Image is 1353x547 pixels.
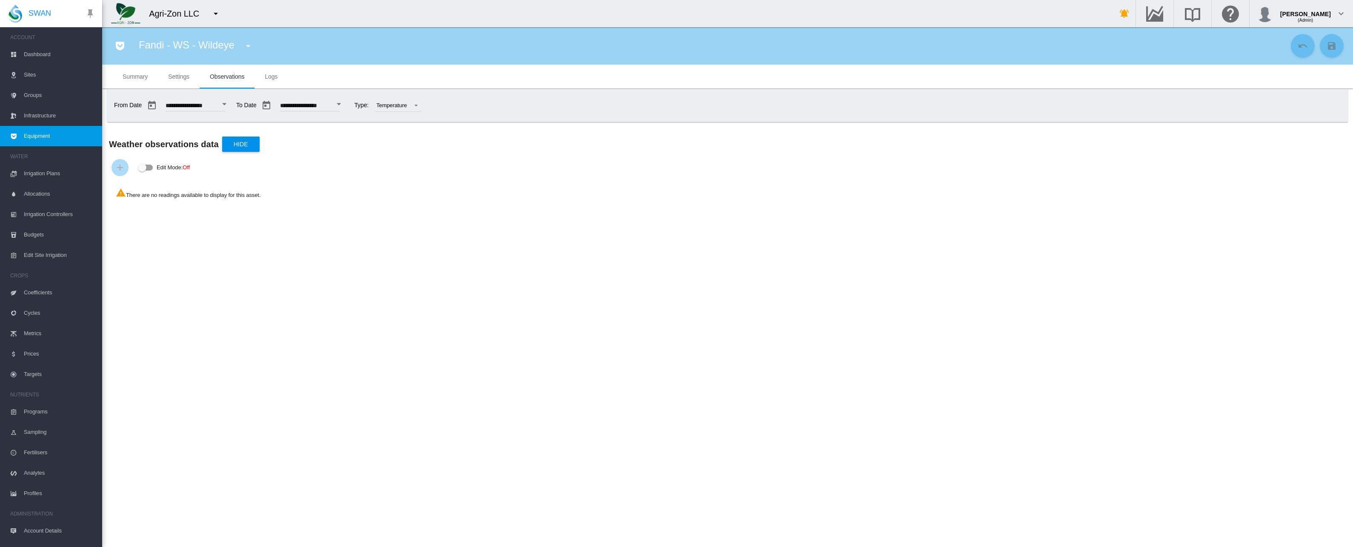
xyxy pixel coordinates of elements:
md-icon: icon-undo [1298,41,1308,51]
md-icon: icon-menu-down [243,41,253,51]
button: md-calendar [143,97,160,114]
md-icon: icon-pocket [115,41,125,51]
md-icon: icon-pin [85,9,95,19]
span: Edit Site Irrigation [24,245,95,265]
b: Weather observations data [109,140,219,149]
span: Programs [24,402,95,422]
div: Temperature [376,102,407,108]
span: NUTRIENTS [10,388,95,402]
span: ADMINISTRATION [10,507,95,521]
span: Allocations [24,184,95,204]
span: Cycles [24,303,95,323]
span: Off [183,164,190,171]
span: ACCOUNT [10,31,95,44]
span: Logs [265,73,277,80]
span: Groups [24,85,95,105]
span: From Date [114,97,229,114]
md-icon: Go to the Data Hub [1144,9,1165,19]
md-switch: Edit Mode: Off [138,161,190,174]
span: Metrics [24,323,95,344]
button: icon-menu-down [240,37,257,54]
div: [PERSON_NAME] [1280,6,1331,15]
md-icon: icon-bell-ring [1119,9,1130,19]
button: Add Weather Rollup Obs Record [112,159,129,176]
span: (Admin) [1298,18,1313,23]
md-icon: icon-menu-down [211,9,221,19]
span: Sites [24,65,95,85]
md-icon: Click here for help [1220,9,1241,19]
span: Account Details [24,521,95,541]
div: Edit Mode: [157,162,190,174]
span: Irrigation Plans [24,163,95,184]
span: Summary [123,73,148,80]
span: SWAN [29,8,51,19]
img: SWAN-Landscape-Logo-Colour-drop.png [9,5,22,23]
span: Coefficients [24,282,95,303]
button: icon-pocket [112,37,129,54]
span: Fandi - WS - Wildeye [139,39,235,51]
span: WATER [10,150,95,163]
button: Hide [222,137,260,152]
span: Dashboard [24,44,95,65]
span: Profiles [24,483,95,504]
md-icon: icon-plus [115,162,125,173]
img: profile.jpg [1256,5,1273,22]
span: To Date [236,97,344,114]
button: md-calendar [258,97,275,114]
md-icon: icon-content-save [1327,41,1337,51]
span: Analytes [24,463,95,483]
span: Equipment [24,126,95,146]
button: Save Changes [1320,34,1344,58]
img: 7FicoSLW9yRjj7F2+0uvjPufP+ga39vogPu+G1+wvBtcm3fNv859aGr42DJ5pXiEAAAAAAAAAAAAAAAAAAAAAAAAAAAAAAAAA... [111,3,140,24]
button: Open calendar [332,97,347,112]
md-icon: icon-chevron-down [1336,9,1346,19]
span: Settings [168,73,189,80]
span: Fertilisers [24,442,95,463]
span: Infrastructure [24,105,95,126]
button: icon-menu-down [207,5,224,22]
button: icon-bell-ring [1116,5,1133,22]
span: Sampling [24,422,95,442]
button: Open calendar [217,97,232,112]
md-icon: Search the knowledge base [1182,9,1203,19]
div: There are no readings available to display for this asset. [109,181,1346,206]
span: CROPS [10,269,95,282]
span: Budgets [24,225,95,245]
button: Cancel Changes [1291,34,1315,58]
div: Agri-Zon LLC [149,8,207,20]
span: Targets [24,364,95,385]
span: Type: [354,101,369,110]
span: Observations [210,73,244,80]
span: Irrigation Controllers [24,204,95,225]
span: Prices [24,344,95,364]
